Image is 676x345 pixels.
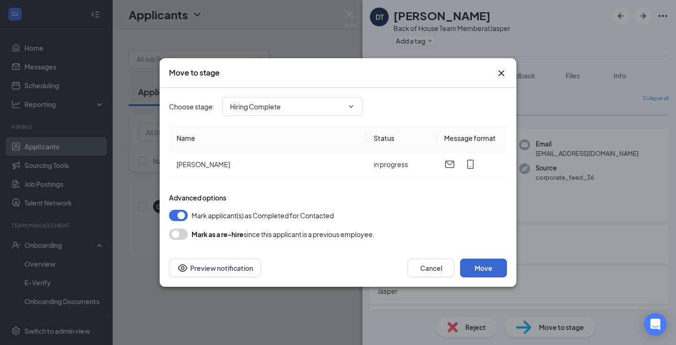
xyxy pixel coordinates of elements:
div: Advanced options [169,193,507,202]
button: Cancel [407,259,454,277]
th: Status [366,125,437,151]
svg: ChevronDown [347,103,355,110]
th: Name [169,125,366,151]
button: Move [460,259,507,277]
th: Message format [437,125,507,151]
span: [PERSON_NAME] [177,160,230,169]
span: Choose stage : [169,101,215,112]
button: Close [496,68,507,79]
td: in progress [366,151,437,178]
h3: Move to stage [169,68,220,78]
div: since this applicant is a previous employee. [192,229,375,240]
b: Mark as a re-hire [192,230,244,238]
button: Preview notificationEye [169,259,261,277]
span: Mark applicant(s) as Completed for Contacted [192,210,334,221]
svg: Cross [496,68,507,79]
div: Open Intercom Messenger [644,313,667,336]
svg: Eye [177,262,188,274]
svg: MobileSms [465,159,476,170]
svg: Email [444,159,455,170]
